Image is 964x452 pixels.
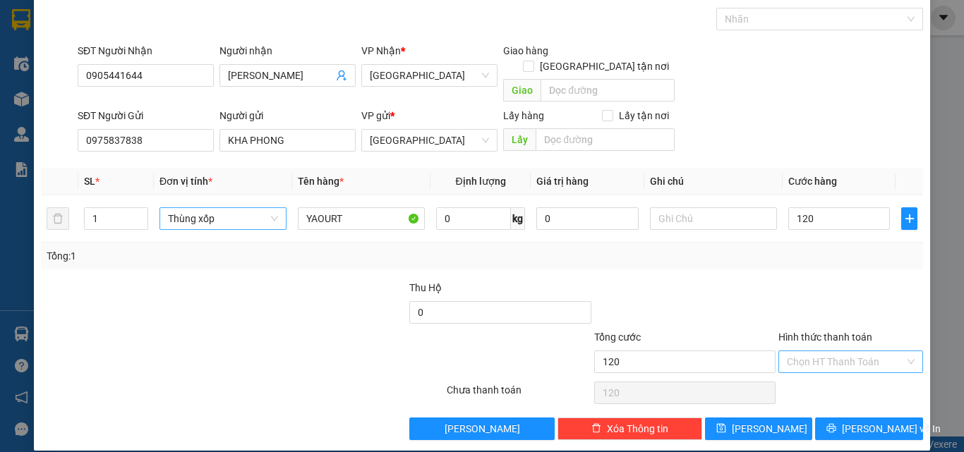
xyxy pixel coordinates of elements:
[219,108,356,123] div: Người gửi
[168,208,278,229] span: Thùng xốp
[370,65,489,86] span: Đà Nẵng
[536,176,589,187] span: Giá trị hàng
[534,59,675,74] span: [GEOGRAPHIC_DATA] tận nơi
[503,128,536,151] span: Lấy
[591,423,601,434] span: delete
[815,417,923,440] button: printer[PERSON_NAME] và In
[159,176,212,187] span: Đơn vị tính
[409,417,554,440] button: [PERSON_NAME]
[644,168,783,195] th: Ghi chú
[732,421,807,436] span: [PERSON_NAME]
[594,331,641,343] span: Tổng cước
[84,176,95,187] span: SL
[901,207,917,230] button: plus
[902,213,917,224] span: plus
[298,207,425,230] input: VD: Bàn, Ghế
[503,110,544,121] span: Lấy hàng
[361,108,498,123] div: VP gửi
[842,421,941,436] span: [PERSON_NAME] và In
[370,130,489,151] span: Đà Lạt
[650,207,777,230] input: Ghi Chú
[47,248,373,264] div: Tổng: 1
[778,331,872,343] label: Hình thức thanh toán
[705,417,813,440] button: save[PERSON_NAME]
[613,108,675,123] span: Lấy tận nơi
[298,176,344,187] span: Tên hàng
[78,43,214,59] div: SĐT Người Nhận
[541,79,675,102] input: Dọc đường
[536,207,638,230] input: 0
[409,282,442,293] span: Thu Hộ
[503,79,541,102] span: Giao
[361,45,401,56] span: VP Nhận
[78,108,214,123] div: SĐT Người Gửi
[788,176,837,187] span: Cước hàng
[826,423,836,434] span: printer
[536,128,675,151] input: Dọc đường
[503,45,548,56] span: Giao hàng
[445,382,593,407] div: Chưa thanh toán
[607,421,668,436] span: Xóa Thông tin
[445,421,520,436] span: [PERSON_NAME]
[219,43,356,59] div: Người nhận
[47,207,69,230] button: delete
[558,417,702,440] button: deleteXóa Thông tin
[455,176,505,187] span: Định lượng
[716,423,726,434] span: save
[336,70,347,81] span: user-add
[511,207,525,230] span: kg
